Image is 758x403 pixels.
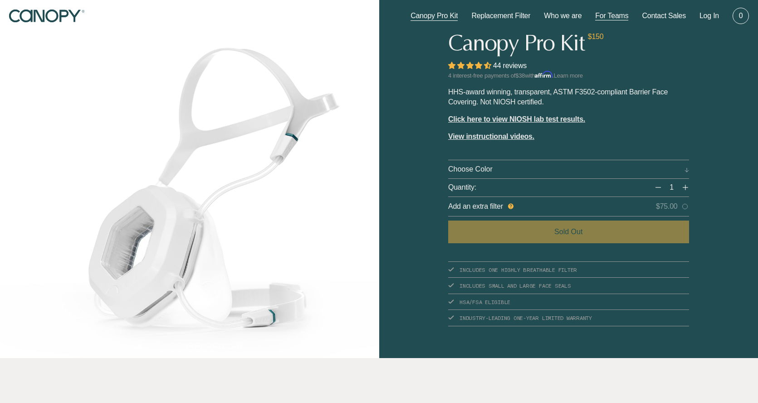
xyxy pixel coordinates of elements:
button: Sold Out [448,221,689,243]
a: For Teams [595,11,628,21]
p: 4 interest-free payments of with . [448,71,689,80]
a: View instructional videos. [448,133,534,140]
span: 4.68 stars [448,62,493,69]
span: 44 reviews [493,62,527,69]
b: . [583,115,585,123]
span: Quantity: [448,182,476,192]
a: Learn more - Learn more about Affirm Financing (opens in modal) [554,72,583,79]
h1: Canopy Pro Kit [448,32,584,54]
span: $150 [588,32,604,42]
span: Add an extra filter [448,201,503,211]
li: INDUSTRY-LEADING ONE-YEAR LIMITED WARRANTY [448,310,689,326]
a: Who we are [544,11,582,21]
b: . [533,133,534,140]
a: Log In [699,11,719,21]
span: View instructional videos [448,133,533,140]
span: $75.00 [656,201,678,211]
span: Affirm [535,71,552,78]
p: HHS-award winning, transparent, ASTM F3502-compliant Barrier Face Covering. Not NIOSH certified. [448,87,689,107]
a: Contact Sales [642,11,686,21]
li: HSA/FSA ELIGIBLE [448,294,689,310]
li: INCLUDES ONE HIGHLY BREATHABLE FILTER [448,261,689,278]
a: 0 [733,8,749,24]
a: Canopy Pro Kit [411,11,458,21]
span: 0 [739,11,743,21]
li: INCLUDES SMALL AND LARGE FACE SEALS [448,278,689,294]
span: $38 [515,72,525,79]
a: Click here to view NIOSH lab test results [448,115,583,123]
a: Replacement Filter [471,11,530,21]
